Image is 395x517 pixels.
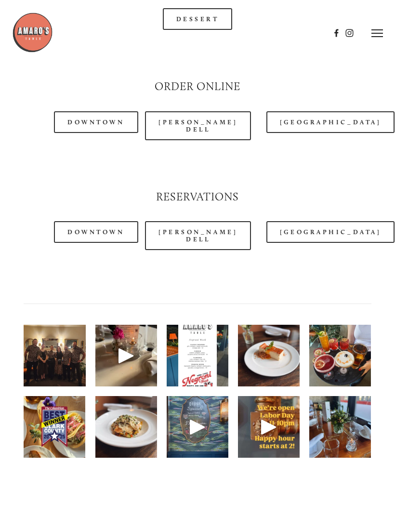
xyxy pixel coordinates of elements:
[266,221,395,243] a: [GEOGRAPHIC_DATA]
[13,325,96,386] img: In Castle Rock, there&rsquo;s a Saturday night tradition amongst the team &mdash; only this week ...
[266,111,395,133] a: [GEOGRAPHIC_DATA]
[309,316,371,395] img: Something for everyone 🙌
[145,221,251,250] a: [PERSON_NAME] Dell
[167,315,228,397] img: Join us for Negroni Week! Each location is featuring their own unique specials ✨ runs through Sun...
[12,12,53,53] img: Amaro's Table
[54,111,138,133] a: Downtown
[24,79,371,94] h2: Order Online
[54,221,138,243] a: Downtown
[24,386,85,468] img: We seriously have the best guests. Thank you x1000000!!! You&rsquo;ve voted us Best Happy Hour si...
[95,386,157,468] img: Savor your favorites from our seasonal menu this week, new fall dishes coming soon!
[145,111,251,140] a: [PERSON_NAME] Dell
[238,315,300,397] img: Get cozy with our new seasonal menu, available everywhere 🍂 we&rsquo;re curious &mdash; which dis...
[24,189,371,205] h2: Reservations
[309,386,371,468] img: The table is set ✨ we&rsquo;re looking forward to seeing you this weekend! Remember, free parking...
